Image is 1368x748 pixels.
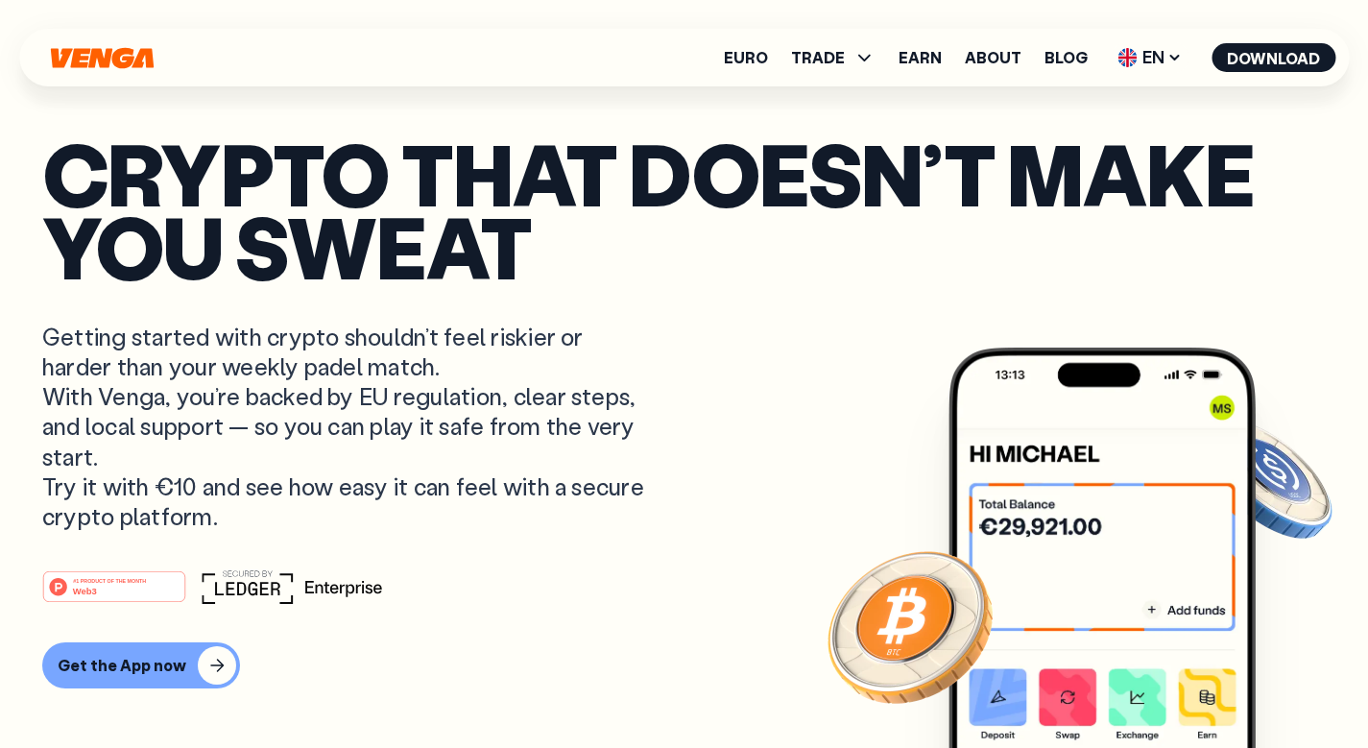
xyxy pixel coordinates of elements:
a: Euro [724,50,768,65]
span: TRADE [791,50,845,65]
p: Crypto that doesn’t make you sweat [42,136,1326,283]
tspan: Web3 [73,586,97,596]
img: Bitcoin [824,540,996,712]
button: Download [1212,43,1335,72]
button: Get the App now [42,642,240,688]
a: Get the App now [42,642,1326,688]
p: Getting started with crypto shouldn’t feel riskier or harder than your weekly padel match. With V... [42,322,649,531]
a: Earn [899,50,942,65]
img: flag-uk [1117,48,1137,67]
img: USDC coin [1198,410,1336,548]
div: Get the App now [58,656,186,675]
a: #1 PRODUCT OF THE MONTHWeb3 [42,582,186,607]
svg: Home [48,47,156,69]
a: Blog [1044,50,1088,65]
tspan: #1 PRODUCT OF THE MONTH [73,578,146,584]
span: TRADE [791,46,876,69]
a: About [965,50,1021,65]
span: EN [1111,42,1188,73]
